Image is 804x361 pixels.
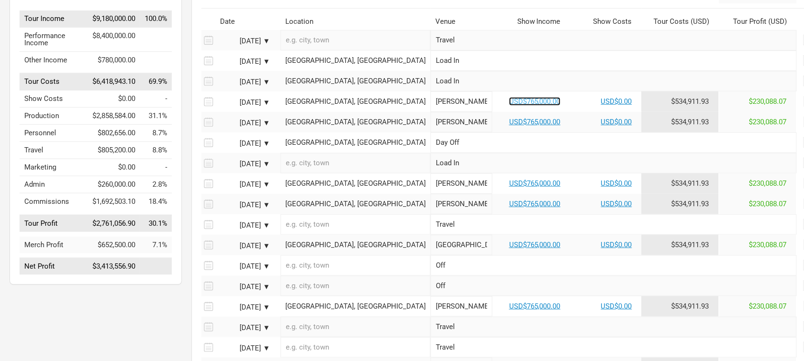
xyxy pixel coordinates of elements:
div: [DATE] ▼ [218,58,270,65]
td: Tour Income as % of Tour Income [140,10,172,28]
th: Date [215,13,277,30]
input: Barclay's Centre [431,194,492,214]
div: [DATE] ▼ [218,79,270,86]
th: Show Costs [570,13,642,30]
div: [DATE] ▼ [218,181,270,188]
td: Tour Cost allocation from Production, Personnel, Travel, Marketing, Admin & Commissions [642,173,719,194]
div: [DATE] ▼ [218,140,270,147]
td: Show Costs as % of Tour Income [140,90,172,108]
input: e.g. city, town [281,337,431,358]
td: Tour Costs as % of Tour Income [140,73,172,90]
input: Barclay's Centre [431,91,492,112]
input: e.g. city, town [281,255,431,276]
input: Travel [431,317,797,337]
td: $802,656.00 [88,125,140,142]
input: Travel [431,30,797,50]
span: $230,088.07 [749,302,787,311]
input: Barclay's Centre [431,112,492,132]
td: Personnel as % of Tour Income [140,125,172,142]
td: $2,761,056.90 [88,215,140,232]
td: Tour Income [20,10,88,28]
td: Net Profit as % of Tour Income [140,258,172,275]
a: USD$0.00 [601,97,632,106]
a: USD$765,000.00 [509,179,561,188]
td: Performance Income as % of Tour Income [140,27,172,51]
td: Tour Profit [20,215,88,232]
input: e.g. city, town [281,276,431,296]
td: Tour Cost allocation from Production, Personnel, Travel, Marketing, Admin & Commissions [642,296,719,317]
th: Tour Costs ( USD ) [642,13,719,30]
input: Load In [431,50,797,71]
td: $3,413,556.90 [88,258,140,275]
td: Commissions as % of Tour Income [140,193,172,211]
td: $780,000.00 [88,51,140,69]
th: Location [281,13,431,30]
td: Performance Income [20,27,88,51]
td: Tour Costs [20,73,88,90]
div: [DATE] ▼ [218,345,270,352]
div: [DATE] ▼ [218,324,270,331]
input: Travel [431,337,797,358]
td: Admin [20,176,88,193]
div: [DATE] ▼ [218,222,270,229]
span: $230,088.07 [749,118,787,126]
a: USD$765,000.00 [509,302,561,311]
a: USD$0.00 [601,118,632,126]
td: Production [20,108,88,125]
td: Commissions [20,193,88,211]
td: $2,858,584.00 [88,108,140,125]
td: $652,500.00 [88,237,140,253]
div: Brooklyn, United States [285,180,426,187]
td: $805,200.00 [88,142,140,159]
input: Off [431,276,797,296]
td: $260,000.00 [88,176,140,193]
td: Tour Cost allocation from Production, Personnel, Travel, Marketing, Admin & Commissions [642,112,719,132]
td: Production as % of Tour Income [140,108,172,125]
input: e.g. city, town [281,30,431,50]
div: [DATE] ▼ [218,283,270,291]
th: Tour Profit ( USD ) [719,13,797,30]
td: Other Income as % of Tour Income [140,51,172,69]
div: [DATE] ▼ [218,242,270,250]
td: Tour Profit as % of Tour Income [140,215,172,232]
td: Marketing as % of Tour Income [140,159,172,176]
td: Tour Cost allocation from Production, Personnel, Travel, Marketing, Admin & Commissions [642,235,719,255]
input: Load In [431,71,797,91]
td: Tour Cost allocation from Production, Personnel, Travel, Marketing, Admin & Commissions [642,91,719,112]
td: $9,180,000.00 [88,10,140,28]
input: e.g. city, town [281,153,431,173]
input: Moody Centre [431,296,492,317]
input: Off [431,255,797,276]
input: Day Off [431,132,797,153]
td: Merch Profit [20,237,88,253]
div: [DATE] ▼ [218,38,270,45]
div: Brooklyn, United States [285,119,426,126]
a: USD$0.00 [601,179,632,188]
a: USD$765,000.00 [509,200,561,208]
div: Brooklyn, United States [285,201,426,208]
th: Venue [431,13,492,30]
span: $230,088.07 [749,241,787,249]
input: United Center [431,235,492,255]
div: [DATE] ▼ [218,160,270,168]
input: Barclay's Centre [431,173,492,194]
span: $230,088.07 [749,97,787,106]
td: Travel as % of Tour Income [140,142,172,159]
td: Personnel [20,125,88,142]
div: [DATE] ▼ [218,304,270,311]
td: Admin as % of Tour Income [140,176,172,193]
td: $0.00 [88,90,140,108]
input: Travel [431,214,797,235]
a: USD$0.00 [601,241,632,249]
div: Austin, United States [285,303,426,310]
div: Brooklyn, United States [285,98,426,105]
a: USD$0.00 [601,200,632,208]
div: Brooklyn, United States [285,139,426,146]
div: [DATE] ▼ [218,263,270,270]
input: Load In [431,153,797,173]
div: [DATE] ▼ [218,201,270,209]
div: Brooklyn, United States [285,78,426,85]
td: Travel [20,142,88,159]
td: Merch Profit as % of Tour Income [140,237,172,253]
span: $230,088.07 [749,179,787,188]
